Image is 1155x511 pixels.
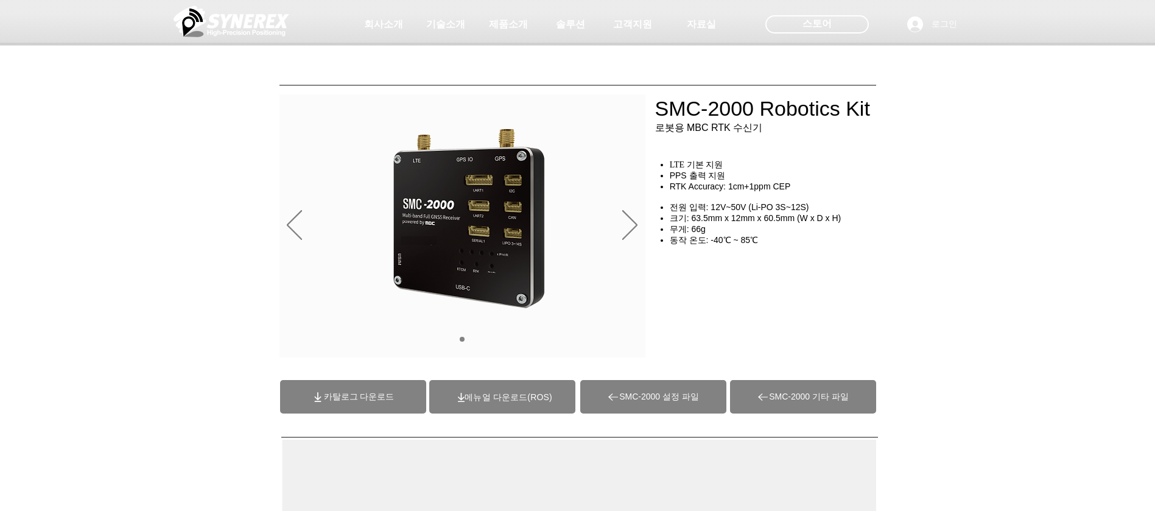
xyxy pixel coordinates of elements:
[287,210,302,242] button: 이전
[174,3,289,40] img: 씨너렉스_White_simbol_대지 1.png
[364,18,403,31] span: 회사소개
[489,18,528,31] span: 제품소개
[556,18,585,31] span: 솔루션
[670,213,841,223] span: 크기: 63.5mm x 12mm x 60.5mm (W x D x H)
[415,12,476,37] a: 기술소개
[687,18,716,31] span: 자료실
[899,13,966,36] button: 로그인
[670,224,706,234] span: 무게: 66g
[613,18,652,31] span: 고객지원
[730,380,876,414] a: SMC-2000 기타 파일
[670,235,758,245] span: 동작 온도: -40℃ ~ 85℃
[602,12,663,37] a: 고객지원
[478,12,539,37] a: 제품소개
[460,337,465,342] a: 01
[670,181,791,191] span: RTK Accuracy: 1cm+1ppm CEP
[671,12,732,37] a: 자료실
[619,392,699,403] span: SMC-2000 설정 파일
[765,15,869,33] div: 스토어
[465,392,552,402] a: (ROS)메뉴얼 다운로드
[622,210,637,242] button: 다음
[769,392,849,403] span: SMC-2000 기타 파일
[802,17,832,30] span: 스토어
[540,12,601,37] a: 솔루션
[426,18,465,31] span: 기술소개
[353,12,414,37] a: 회사소개
[580,380,726,414] a: SMC-2000 설정 파일
[390,128,549,311] img: 대지 2.png
[324,392,395,403] span: 카탈로그 다운로드
[280,380,426,414] a: 카탈로그 다운로드
[927,18,961,30] span: 로그인
[670,202,809,212] span: 전원 입력: 12V~50V (Li-PO 3S~12S)
[1015,459,1155,511] iframe: Wix Chat
[455,337,469,342] nav: 슬라이드
[279,94,645,358] div: 슬라이드쇼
